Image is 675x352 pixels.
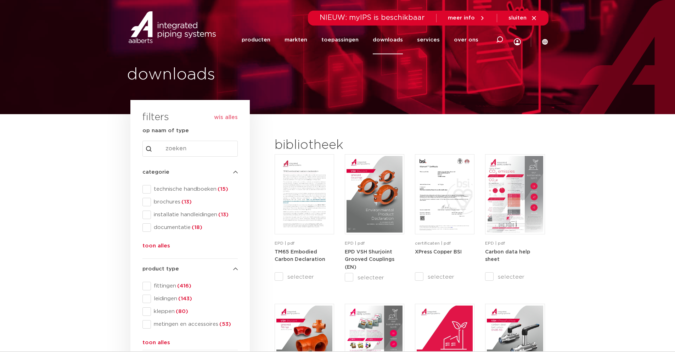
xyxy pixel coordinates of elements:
span: meer info [448,15,475,21]
span: metingen en accessoires [151,321,238,328]
span: kleppen [151,308,238,315]
strong: XPress Copper BSI [415,250,462,255]
a: services [417,26,440,54]
strong: op naam of type [142,128,189,133]
h4: categorie [142,168,238,177]
button: toon alles [142,242,170,253]
span: installatie handleidingen [151,211,238,218]
strong: EPD VSH Shurjoint Grooved Couplings (EN) [345,250,394,270]
span: sluiten [508,15,527,21]
div: technische handboeken(15) [142,185,238,194]
span: (13) [180,199,192,205]
label: selecteer [345,273,404,282]
span: (143) [177,296,192,301]
div: my IPS [514,23,521,56]
img: TM65-Embodied-Carbon-Declaration-pdf.jpg [276,156,332,233]
a: Carbon data help sheet [485,249,530,262]
label: selecteer [275,273,334,281]
img: XPress_Koper_BSI-pdf.jpg [417,156,473,233]
a: meer info [448,15,485,21]
span: (15) [216,186,228,192]
button: wis alles [214,114,238,121]
span: (80) [175,309,188,314]
a: downloads [373,26,403,54]
span: fittingen [151,283,238,290]
label: selecteer [415,273,474,281]
span: leidingen [151,295,238,302]
div: fittingen(416) [142,282,238,290]
span: (53) [218,322,231,327]
div: brochures(13) [142,198,238,206]
span: (13) [217,212,229,217]
label: selecteer [485,273,545,281]
div: kleppen(80) [142,307,238,316]
span: brochures [151,199,238,206]
div: leidingen(143) [142,295,238,303]
h1: downloads [127,63,334,86]
span: NIEUW: myIPS is beschikbaar [320,14,425,21]
a: producten [242,26,270,54]
h3: filters [142,109,169,126]
span: EPD | pdf [485,241,505,245]
span: (18) [191,225,202,230]
span: (416) [176,283,191,289]
img: VSH-Shurjoint-Grooved-Couplings_A4EPD_5011512_EN-pdf.jpg [347,156,403,233]
div: documentatie(18) [142,223,238,232]
a: EPD VSH Shurjoint Grooved Couplings (EN) [345,249,394,270]
a: XPress Copper BSI [415,249,462,255]
span: EPD | pdf [345,241,365,245]
span: technische handboeken [151,186,238,193]
button: toon alles [142,339,170,350]
h4: product type [142,265,238,273]
strong: Carbon data help sheet [485,250,530,262]
nav: Menu [242,26,478,54]
a: sluiten [508,15,537,21]
a: TM65 Embodied Carbon Declaration [275,249,325,262]
h2: bibliotheek [275,137,401,154]
span: EPD | pdf [275,241,294,245]
span: documentatie [151,224,238,231]
div: installatie handleidingen(13) [142,211,238,219]
strong: TM65 Embodied Carbon Declaration [275,250,325,262]
a: over ons [454,26,478,54]
span: certificaten | pdf [415,241,451,245]
a: markten [285,26,307,54]
a: toepassingen [321,26,359,54]
div: metingen en accessoires(53) [142,320,238,329]
img: NL-Carbon-data-help-sheet-pdf.jpg [487,156,543,233]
